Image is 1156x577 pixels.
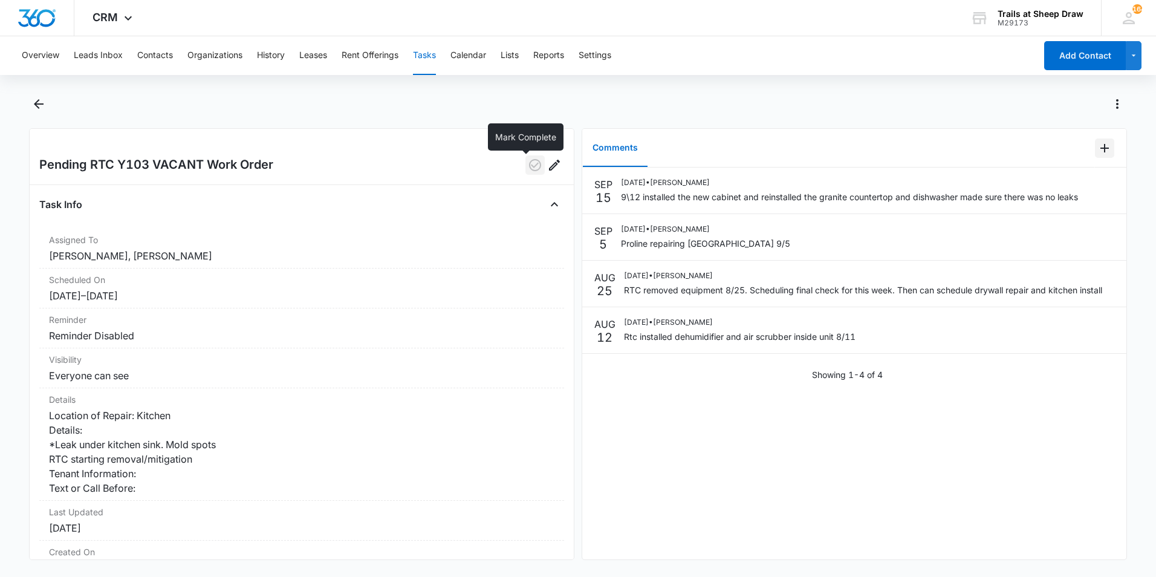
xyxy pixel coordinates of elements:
[257,36,285,75] button: History
[621,237,790,250] p: Proline repairing [GEOGRAPHIC_DATA] 9/5
[533,36,564,75] button: Reports
[39,501,564,541] div: Last Updated[DATE]
[299,36,327,75] button: Leases
[624,284,1102,296] p: RTC removed equipment 8/25. Scheduling final check for this week. Then can schedule drywall repai...
[597,331,612,344] p: 12
[49,233,554,246] dt: Assigned To
[599,238,607,250] p: 5
[450,36,486,75] button: Calendar
[1108,94,1127,114] button: Actions
[621,191,1078,203] p: 9\12 installed the new cabinet and reinstalled the granite countertop and dishwasher made sure th...
[39,308,564,348] div: ReminderReminder Disabled
[545,195,564,214] button: Close
[594,317,615,331] p: AUG
[998,9,1083,19] div: account name
[594,224,612,238] p: SEP
[579,36,611,75] button: Settings
[594,177,612,192] p: SEP
[488,123,563,151] div: Mark Complete
[49,313,554,326] dt: Reminder
[49,546,554,558] dt: Created On
[1132,4,1142,14] div: notifications count
[49,506,554,518] dt: Last Updated
[621,177,1078,188] p: [DATE] • [PERSON_NAME]
[49,273,554,286] dt: Scheduled On
[545,155,564,175] button: Edit
[49,393,554,406] dt: Details
[413,36,436,75] button: Tasks
[39,229,564,269] div: Assigned To[PERSON_NAME], [PERSON_NAME]
[74,36,123,75] button: Leads Inbox
[29,94,48,114] button: Back
[624,330,856,343] p: Rtc installed dehumidifier and air scrubber inside unit 8/11
[39,155,273,175] h2: Pending RTC Y103 VACANT Work Order
[812,368,883,381] p: Showing 1-4 of 4
[621,224,790,235] p: [DATE] • [PERSON_NAME]
[998,19,1083,27] div: account id
[49,521,554,535] dd: [DATE]
[501,36,519,75] button: Lists
[49,368,554,383] dd: Everyone can see
[624,317,856,328] p: [DATE] • [PERSON_NAME]
[49,288,554,303] dd: [DATE] – [DATE]
[39,197,82,212] h4: Task Info
[49,328,554,343] dd: Reminder Disabled
[93,11,118,24] span: CRM
[49,249,554,263] dd: [PERSON_NAME], [PERSON_NAME]
[596,192,611,204] p: 15
[39,348,564,388] div: VisibilityEveryone can see
[1095,139,1114,158] button: Add Comment
[137,36,173,75] button: Contacts
[39,388,564,501] div: DetailsLocation of Repair: Kitchen Details: *Leak under kitchen sink. Mold spots RTC starting rem...
[624,270,1102,281] p: [DATE] • [PERSON_NAME]
[39,269,564,308] div: Scheduled On[DATE]–[DATE]
[342,36,398,75] button: Rent Offerings
[22,36,59,75] button: Overview
[1132,4,1142,14] span: 164
[187,36,242,75] button: Organizations
[49,408,554,495] dd: Location of Repair: Kitchen Details: *Leak under kitchen sink. Mold spots RTC starting removal/mi...
[1044,41,1126,70] button: Add Contact
[49,353,554,366] dt: Visibility
[594,270,615,285] p: AUG
[597,285,612,297] p: 25
[583,129,648,167] button: Comments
